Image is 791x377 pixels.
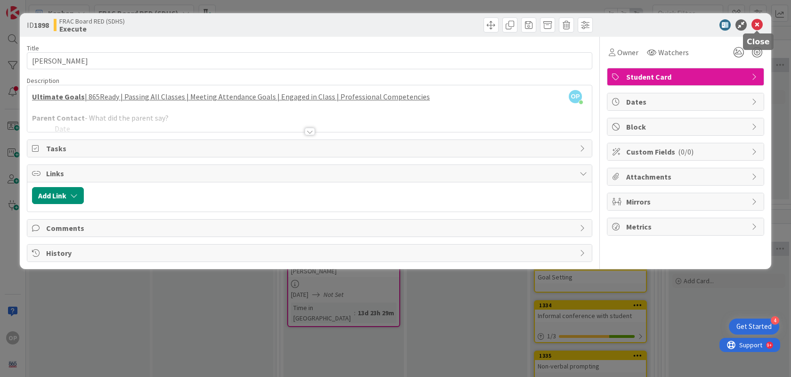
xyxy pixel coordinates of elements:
[27,19,49,31] span: ID
[27,76,59,85] span: Description
[85,92,430,101] u: | 865Ready | Passing All Classes | Meeting Attendance Goals | Engaged in Class | Professional Com...
[27,44,39,52] label: Title
[729,319,779,335] div: Open Get Started checklist, remaining modules: 4
[32,92,85,101] u: Ultimate Goals
[27,52,592,69] input: type card name here...
[20,1,43,13] span: Support
[626,146,747,157] span: Custom Fields
[34,20,49,30] b: 1898
[48,4,52,11] div: 9+
[46,143,575,154] span: Tasks
[747,37,770,46] h5: Close
[626,71,747,82] span: Student Card
[46,168,575,179] span: Links
[626,96,747,107] span: Dates
[736,322,772,331] div: Get Started
[626,121,747,132] span: Block
[59,25,125,33] b: Execute
[32,187,84,204] button: Add Link
[771,316,779,325] div: 4
[658,47,689,58] span: Watchers
[46,222,575,234] span: Comments
[626,221,747,232] span: Metrics
[46,247,575,259] span: History
[59,17,125,25] span: FRAC Board RED (SDHS)
[678,147,694,156] span: ( 0/0 )
[626,196,747,207] span: Mirrors
[617,47,638,58] span: Owner
[569,90,582,103] span: OP
[626,171,747,182] span: Attachments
